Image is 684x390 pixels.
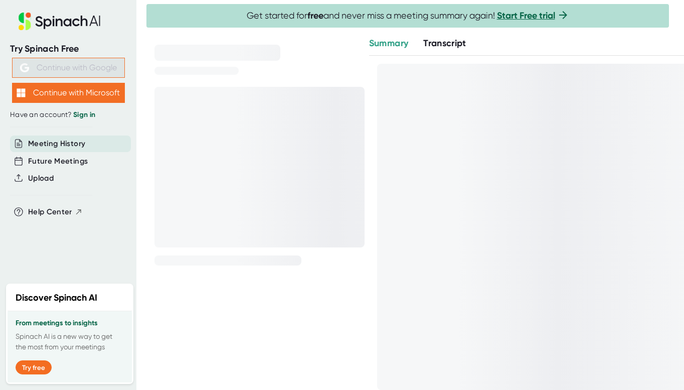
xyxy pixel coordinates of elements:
[12,83,125,103] button: Continue with Microsoft
[423,37,466,50] button: Transcript
[369,38,408,49] span: Summary
[28,173,54,184] button: Upload
[247,10,569,22] span: Get started for and never miss a meeting summary again!
[28,138,85,150] button: Meeting History
[73,110,95,119] a: Sign in
[369,37,408,50] button: Summary
[20,63,29,72] img: Aehbyd4JwY73AAAAAElFTkSuQmCC
[28,206,72,218] span: Help Center
[12,58,125,78] button: Continue with Google
[497,10,555,21] a: Start Free trial
[28,206,83,218] button: Help Center
[423,38,466,49] span: Transcript
[10,43,126,55] div: Try Spinach Free
[16,331,124,352] p: Spinach AI is a new way to get the most from your meetings
[16,291,97,305] h2: Discover Spinach AI
[16,360,52,374] button: Try free
[307,10,323,21] b: free
[28,156,88,167] button: Future Meetings
[16,319,124,327] h3: From meetings to insights
[10,110,126,119] div: Have an account?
